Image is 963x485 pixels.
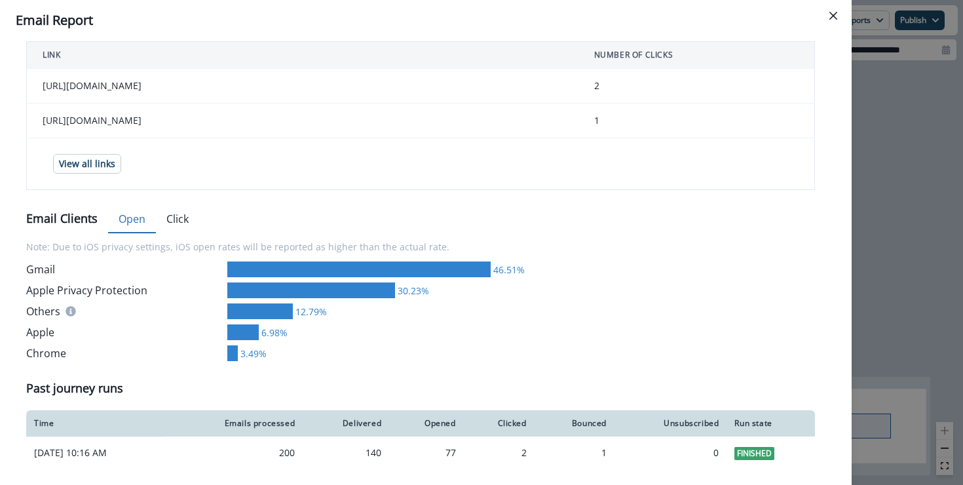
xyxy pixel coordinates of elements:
[622,446,719,459] div: 0
[542,446,607,459] div: 1
[26,282,222,298] div: Apple Privacy Protection
[238,347,267,360] div: 3.49%
[27,42,578,69] th: LINK
[26,303,222,319] div: Others
[26,210,98,227] p: Email Clients
[472,418,527,429] div: Clicked
[26,379,123,397] p: Past journey runs
[26,232,815,262] p: Note: Due to iOS privacy settings, iOS open rates will be reported as higher than the actual rate.
[823,5,844,26] button: Close
[26,345,222,361] div: Chrome
[578,69,815,104] td: 2
[156,206,199,233] button: Click
[26,262,222,277] div: Gmail
[491,263,525,277] div: 46.51%
[259,326,288,339] div: 6.98%
[542,418,607,429] div: Bounced
[395,284,429,298] div: 30.23%
[734,418,807,429] div: Run state
[59,159,115,170] p: View all links
[16,10,836,30] div: Email Report
[622,418,719,429] div: Unsubscribed
[397,418,455,429] div: Opened
[26,324,222,340] div: Apple
[293,305,327,319] div: 12.79%
[311,446,381,459] div: 140
[174,446,295,459] div: 200
[27,104,578,138] td: [URL][DOMAIN_NAME]
[472,446,527,459] div: 2
[34,446,159,459] p: [DATE] 10:16 AM
[311,418,381,429] div: Delivered
[27,69,578,104] td: [URL][DOMAIN_NAME]
[108,206,156,233] button: Open
[734,447,774,460] span: Finished
[578,104,815,138] td: 1
[34,418,159,429] div: Time
[578,42,815,69] th: NUMBER OF CLICKS
[174,418,295,429] div: Emails processed
[397,446,455,459] div: 77
[53,154,121,174] button: View all links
